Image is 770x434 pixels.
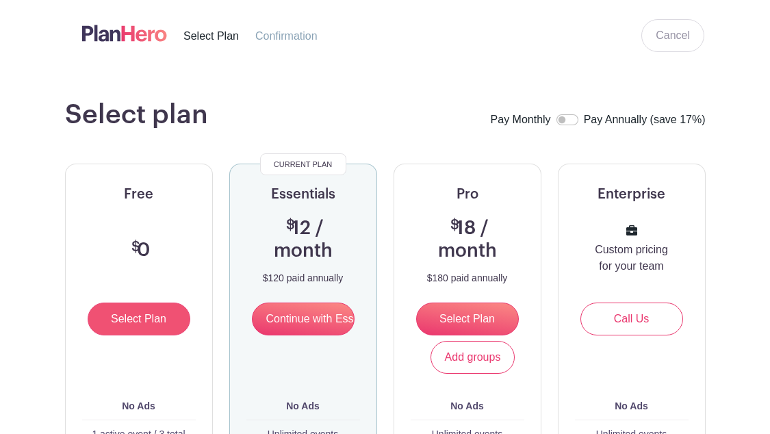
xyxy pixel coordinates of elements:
[255,30,318,42] span: Confirmation
[450,218,459,232] span: $
[580,303,683,335] a: Call Us
[128,239,150,261] h3: 0
[183,30,239,42] span: Select Plan
[286,218,295,232] span: $
[416,303,519,335] input: Select Plan
[286,400,319,411] b: No Ads
[427,217,508,262] h3: 18 / month
[615,400,647,411] b: No Ads
[131,240,140,254] span: $
[641,19,704,52] a: Cancel
[65,99,208,131] h1: Select plan
[82,22,167,44] img: logo-507f7623f17ff9eddc593b1ce0a138ce2505c220e1c5a4e2b4648c50719b7d32.svg
[575,186,689,203] h5: Enterprise
[88,303,190,335] input: Select Plan
[411,186,524,203] h5: Pro
[263,273,344,283] p: $120 paid annually
[252,303,355,335] input: Continue with Essentials
[263,217,344,262] h3: 12 / month
[431,341,515,374] a: Add groups
[450,400,483,411] b: No Ads
[591,242,672,275] p: Custom pricing for your team
[122,400,155,411] b: No Ads
[427,273,508,283] p: $180 paid annually
[82,186,196,203] h5: Free
[584,112,706,129] label: Pay Annually (save 17%)
[246,186,360,203] h5: Essentials
[274,156,332,173] span: Current Plan
[491,112,551,129] label: Pay Monthly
